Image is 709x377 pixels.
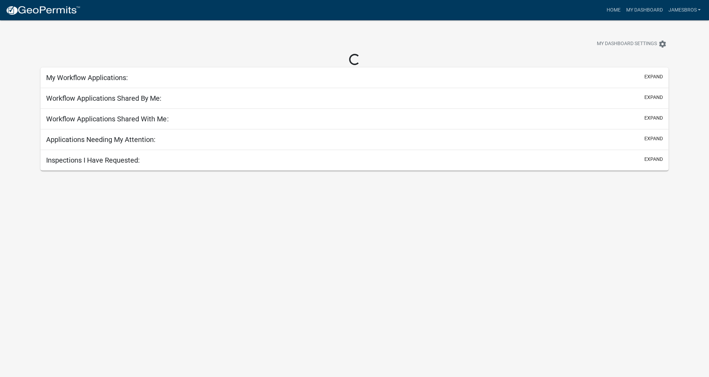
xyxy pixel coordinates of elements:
a: My Dashboard [623,3,665,17]
h5: Workflow Applications Shared By Me: [46,94,161,102]
a: jamesbros [665,3,703,17]
button: expand [644,114,663,122]
a: Home [603,3,623,17]
button: expand [644,94,663,101]
button: My Dashboard Settingssettings [591,37,672,51]
h5: Inspections I Have Requested: [46,156,140,164]
button: expand [644,135,663,142]
span: My Dashboard Settings [597,40,657,48]
h5: Applications Needing My Attention: [46,135,155,144]
button: expand [644,156,663,163]
h5: Workflow Applications Shared With Me: [46,115,168,123]
i: settings [658,40,667,48]
h5: My Workflow Applications: [46,73,128,82]
button: expand [644,73,663,80]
